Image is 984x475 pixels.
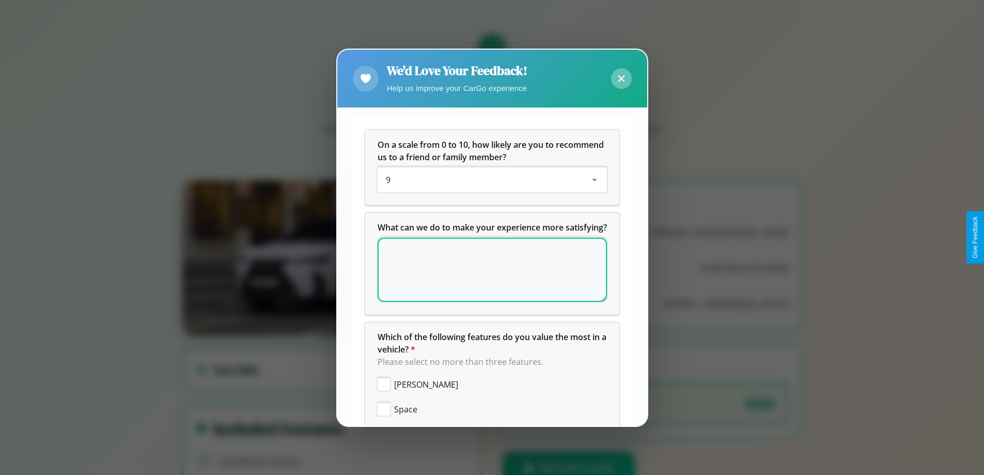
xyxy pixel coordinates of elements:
[365,130,619,205] div: On a scale from 0 to 10, how likely are you to recommend us to a friend or family member?
[387,81,527,95] p: Help us improve your CarGo experience
[378,139,607,163] h5: On a scale from 0 to 10, how likely are you to recommend us to a friend or family member?
[378,331,608,355] span: Which of the following features do you value the most in a vehicle?
[386,174,391,186] span: 9
[387,62,527,79] h2: We'd Love Your Feedback!
[972,217,979,258] div: Give Feedback
[378,356,543,367] span: Please select no more than three features.
[378,222,607,233] span: What can we do to make your experience more satisfying?
[378,139,606,163] span: On a scale from 0 to 10, how likely are you to recommend us to a friend or family member?
[394,403,417,416] span: Space
[378,167,607,192] div: On a scale from 0 to 10, how likely are you to recommend us to a friend or family member?
[394,378,458,391] span: [PERSON_NAME]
